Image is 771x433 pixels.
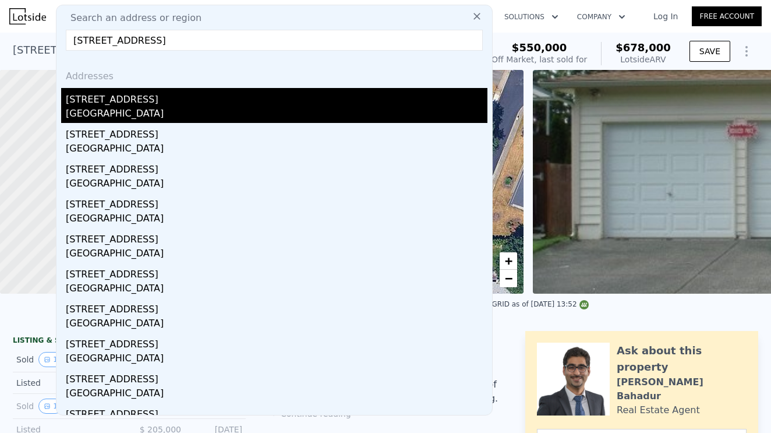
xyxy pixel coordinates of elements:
div: [GEOGRAPHIC_DATA] [66,316,487,333]
a: Zoom in [500,252,517,270]
div: [STREET_ADDRESS] [66,123,487,142]
input: Enter an address, city, region, neighborhood or zip code [66,30,483,51]
div: [STREET_ADDRESS] [66,88,487,107]
div: [PERSON_NAME] Bahadur [617,375,747,403]
button: Company [568,6,635,27]
a: Zoom out [500,270,517,287]
div: [STREET_ADDRESS] [66,158,487,177]
button: View historical data [38,352,63,367]
div: Off Market, last sold for [491,54,587,65]
div: Lotside ARV [616,54,671,65]
div: [STREET_ADDRESS] , Fairwood , WA 98058 [13,42,231,58]
div: [GEOGRAPHIC_DATA] [66,142,487,158]
button: SAVE [689,41,730,62]
div: Real Estate Agent [617,403,700,417]
div: [STREET_ADDRESS] [66,368,487,386]
div: [GEOGRAPHIC_DATA] [66,212,487,228]
div: [STREET_ADDRESS] [66,263,487,281]
button: Show Options [735,40,758,63]
div: [STREET_ADDRESS] [66,228,487,247]
div: [GEOGRAPHIC_DATA] [66,247,487,263]
div: Addresses [61,60,487,88]
div: Sold [16,352,120,367]
div: [STREET_ADDRESS] [66,403,487,421]
span: + [505,254,512,268]
div: [STREET_ADDRESS] [66,193,487,212]
button: Solutions [495,6,568,27]
img: NWMLS Logo [579,300,589,309]
img: Lotside [9,8,46,24]
div: [GEOGRAPHIC_DATA] [66,281,487,298]
div: [GEOGRAPHIC_DATA] [66,107,487,123]
div: [GEOGRAPHIC_DATA] [66,177,487,193]
span: $678,000 [616,41,671,54]
a: Log In [639,10,692,22]
span: Search an address or region [61,11,201,25]
div: [GEOGRAPHIC_DATA] [66,386,487,403]
div: [GEOGRAPHIC_DATA] [66,351,487,368]
span: − [505,271,512,286]
div: LISTING & SALE HISTORY [13,336,246,347]
div: Ask about this property [617,343,747,375]
div: Listed [16,377,120,389]
div: Sold [16,399,120,414]
div: [STREET_ADDRESS] [66,333,487,351]
div: [STREET_ADDRESS] [66,298,487,316]
span: $550,000 [512,41,567,54]
button: View historical data [38,399,63,414]
a: Free Account [692,6,762,26]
